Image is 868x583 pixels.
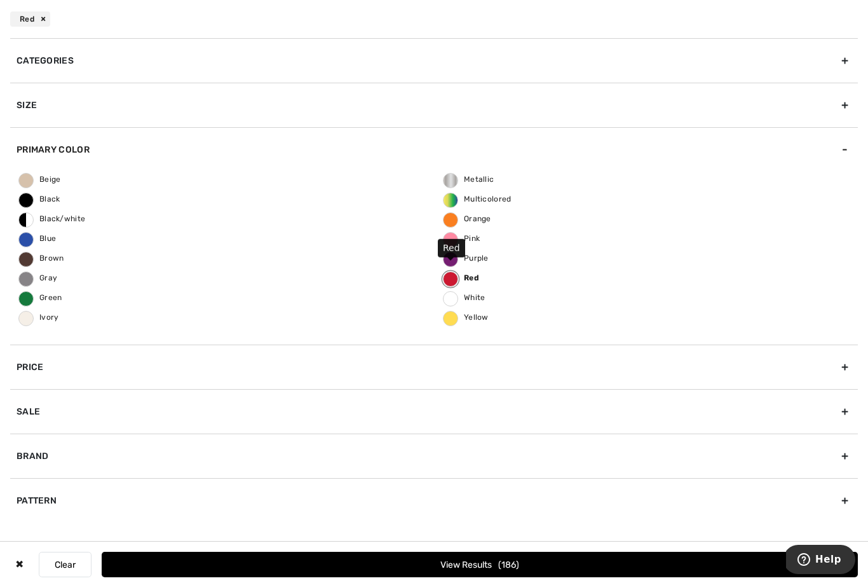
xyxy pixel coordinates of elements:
[444,214,491,223] span: Orange
[102,552,858,577] button: View Results186
[444,195,512,203] span: Multicolored
[10,38,858,83] div: Categories
[438,238,465,257] div: Red
[444,273,479,282] span: Red
[19,175,61,184] span: Beige
[786,545,855,577] iframe: Opens a widget where you can find more information
[10,127,858,172] div: Primary Color
[444,313,489,322] span: Yellow
[498,559,519,570] span: 186
[10,11,50,27] div: Red
[444,175,494,184] span: Metallic
[19,273,57,282] span: Gray
[19,234,56,243] span: Blue
[444,293,485,302] span: White
[10,83,858,127] div: Size
[19,313,59,322] span: Ivory
[19,293,62,302] span: Green
[39,552,92,577] button: Clear
[10,552,29,577] div: ✖
[19,214,85,223] span: Black/white
[10,478,858,523] div: Pattern
[10,345,858,389] div: Price
[19,254,64,263] span: Brown
[19,195,60,203] span: Black
[10,434,858,478] div: Brand
[10,389,858,434] div: Sale
[444,254,489,263] span: Purple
